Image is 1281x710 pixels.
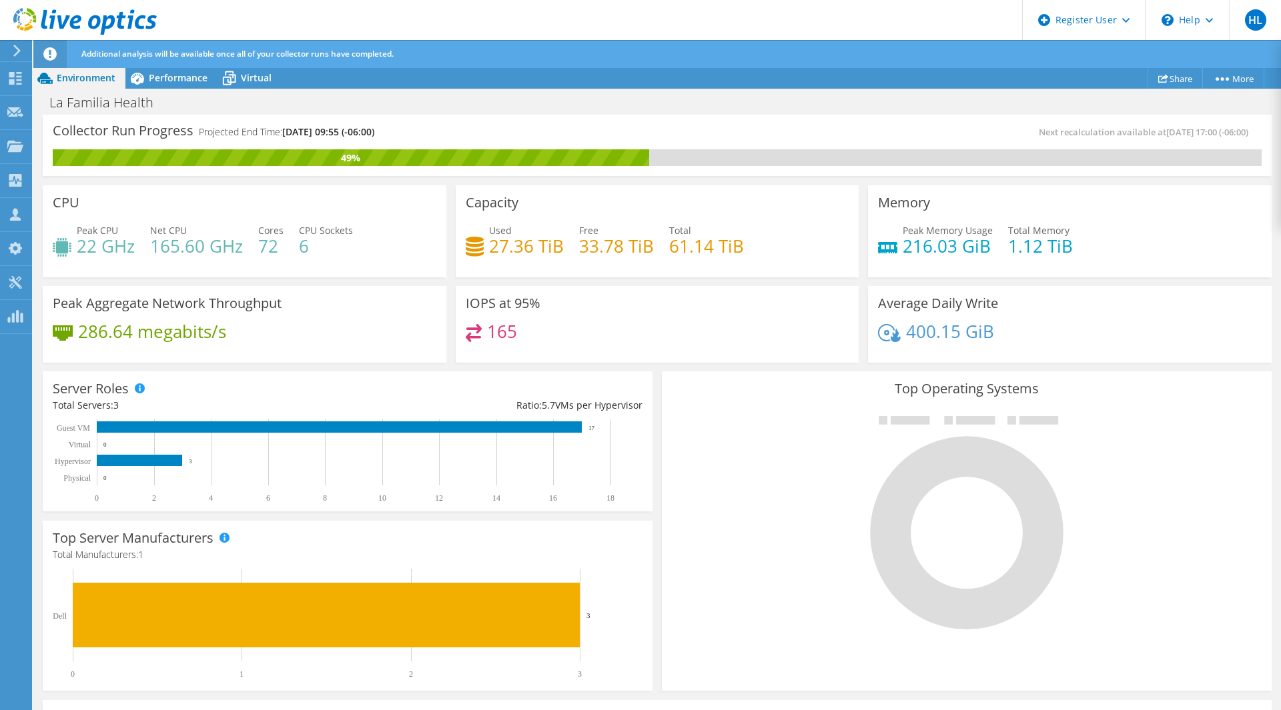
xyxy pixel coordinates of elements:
span: Total Memory [1008,224,1070,237]
h3: Peak Aggregate Network Throughput [53,296,282,311]
span: Additional analysis will be available once all of your collector runs have completed. [81,48,394,59]
text: Hypervisor [55,457,91,466]
text: 8 [323,493,327,503]
div: Total Servers: [53,398,348,413]
h4: 22 GHz [77,239,135,253]
text: Dell [53,611,67,621]
span: Free [579,224,598,237]
a: Share [1148,68,1203,89]
text: 0 [95,493,99,503]
h3: Average Daily Write [878,296,998,311]
h4: 216.03 GiB [903,239,993,253]
h1: La Familia Health [43,95,174,110]
h3: Top Operating Systems [672,381,1262,396]
text: 10 [378,493,386,503]
text: 2 [409,669,413,679]
h4: 33.78 TiB [579,239,654,253]
text: Physical [63,473,91,483]
h3: Capacity [466,195,518,210]
text: 4 [209,493,213,503]
h4: 165 [487,324,517,339]
h3: CPU [53,195,79,210]
h4: 27.36 TiB [489,239,564,253]
h4: 400.15 GiB [906,324,994,339]
h3: Memory [878,195,930,210]
text: Virtual [69,440,91,449]
span: 1 [138,548,143,561]
span: Total [669,224,691,237]
span: Performance [149,71,207,84]
h3: Server Roles [53,381,129,396]
text: 0 [103,441,107,448]
h4: 6 [299,239,353,253]
span: [DATE] 17:00 (-06:00) [1166,126,1248,138]
h4: Total Manufacturers: [53,547,643,562]
span: Peak CPU [77,224,118,237]
div: Ratio: VMs per Hypervisor [348,398,643,413]
span: Peak Memory Usage [903,224,993,237]
text: 1 [240,669,244,679]
svg: \n [1162,14,1174,26]
h3: IOPS at 95% [466,296,540,311]
text: 14 [492,493,500,503]
span: HL [1245,9,1266,31]
span: Next recalculation available at [1039,126,1255,138]
text: 3 [189,458,192,465]
text: Guest VM [57,423,90,433]
span: Environment [57,71,115,84]
span: Net CPU [150,224,187,237]
h4: Projected End Time: [199,125,374,139]
text: 17 [588,425,595,431]
div: 49% [53,151,649,165]
span: Used [489,224,512,237]
text: 12 [435,493,443,503]
text: 0 [71,669,75,679]
text: 18 [606,493,614,503]
h4: 61.14 TiB [669,239,744,253]
text: 0 [103,475,107,481]
text: 2 [152,493,156,503]
h4: 1.12 TiB [1008,239,1073,253]
a: More [1202,68,1264,89]
text: 6 [266,493,270,503]
span: 3 [113,399,119,411]
span: CPU Sockets [299,224,353,237]
h4: 72 [258,239,284,253]
h4: 286.64 megabits/s [78,324,226,339]
text: 16 [549,493,557,503]
h4: 165.60 GHz [150,239,243,253]
h3: Top Server Manufacturers [53,531,213,545]
text: 3 [578,669,582,679]
span: Cores [258,224,284,237]
span: Virtual [241,71,272,84]
span: [DATE] 09:55 (-06:00) [282,125,374,138]
span: 5.7 [542,399,555,411]
text: 3 [586,611,590,619]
